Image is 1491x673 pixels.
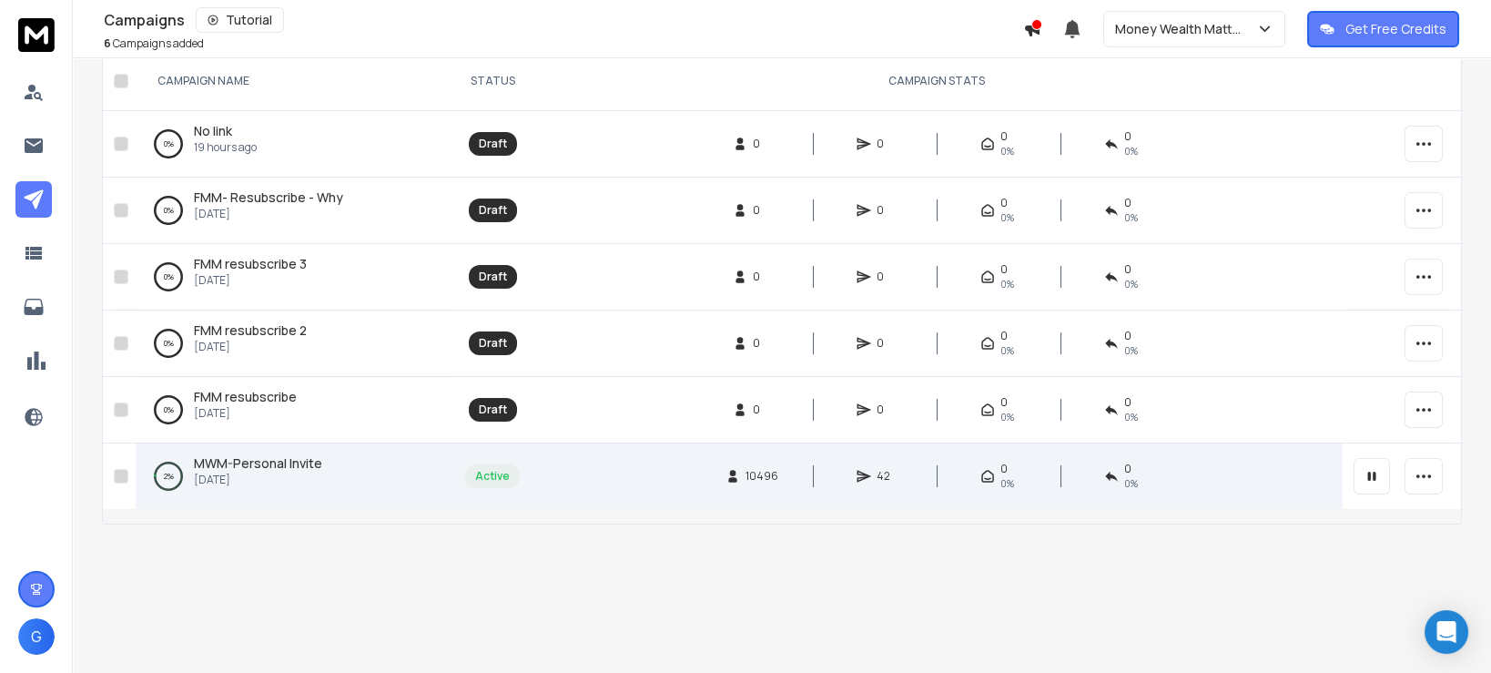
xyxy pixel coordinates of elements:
[454,52,531,111] th: STATUS
[877,403,895,417] span: 0
[1124,410,1138,424] span: 0%
[753,203,771,218] span: 0
[877,469,895,484] span: 42
[1124,196,1131,210] span: 0
[104,36,204,51] p: Campaigns added
[194,473,322,487] p: [DATE]
[136,444,454,510] td: 2%MWM-Personal Invite[DATE]
[479,403,507,417] div: Draft
[1124,343,1138,358] span: 0%
[194,454,322,472] span: MWM-Personal Invite
[194,122,232,140] a: No link
[194,189,343,207] a: FMM- Resubscribe - Why
[1000,144,1014,158] span: 0%
[1000,210,1014,225] span: 0%
[164,467,174,485] p: 2 %
[1345,20,1446,38] p: Get Free Credits
[1307,11,1459,47] button: Get Free Credits
[194,255,307,272] span: FMM resubscribe 3
[745,469,778,484] span: 10496
[753,137,771,151] span: 0
[18,618,55,655] button: G
[1000,262,1008,277] span: 0
[1124,395,1131,410] span: 0
[194,454,322,473] a: MWM-Personal Invite
[194,189,343,206] span: FMM- Resubscribe - Why
[531,52,1343,111] th: CAMPAIGN STATS
[164,135,174,153] p: 0 %
[753,403,771,417] span: 0
[1000,277,1014,291] span: 0%
[1124,210,1138,225] span: 0%
[1000,410,1014,424] span: 0%
[877,336,895,351] span: 0
[1000,476,1014,491] span: 0%
[1000,329,1008,343] span: 0
[136,311,454,377] td: 0%FMM resubscribe 2[DATE]
[753,336,771,351] span: 0
[194,255,307,273] a: FMM resubscribe 3
[194,273,307,288] p: [DATE]
[194,122,232,139] span: No link
[479,203,507,218] div: Draft
[164,268,174,286] p: 0 %
[1425,610,1468,654] div: Open Intercom Messenger
[877,203,895,218] span: 0
[1124,476,1138,491] span: 0 %
[475,469,510,484] div: Active
[136,377,454,444] td: 0%FMM resubscribe[DATE]
[104,7,1023,33] div: Campaigns
[1124,129,1131,144] span: 0
[1124,262,1131,277] span: 0
[136,111,454,178] td: 0%No link19 hours ago
[753,270,771,284] span: 0
[104,36,111,51] span: 6
[1124,277,1138,291] span: 0%
[877,270,895,284] span: 0
[194,321,307,340] a: FMM resubscribe 2
[194,340,307,354] p: [DATE]
[136,244,454,311] td: 0%FMM resubscribe 3[DATE]
[479,137,507,151] div: Draft
[1115,20,1256,38] p: Money Wealth Matters
[479,336,507,351] div: Draft
[164,401,174,419] p: 0 %
[194,388,297,405] span: FMM resubscribe
[194,388,297,406] a: FMM resubscribe
[1000,395,1008,410] span: 0
[194,406,297,421] p: [DATE]
[1000,462,1008,476] span: 0
[1000,196,1008,210] span: 0
[1124,144,1138,158] span: 0%
[1124,462,1131,476] span: 0
[877,137,895,151] span: 0
[194,207,343,221] p: [DATE]
[1000,129,1008,144] span: 0
[1124,329,1131,343] span: 0
[1000,343,1014,358] span: 0%
[196,7,284,33] button: Tutorial
[136,52,454,111] th: CAMPAIGN NAME
[164,201,174,219] p: 0 %
[194,140,257,155] p: 19 hours ago
[164,334,174,352] p: 0 %
[479,270,507,284] div: Draft
[136,178,454,244] td: 0%FMM- Resubscribe - Why[DATE]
